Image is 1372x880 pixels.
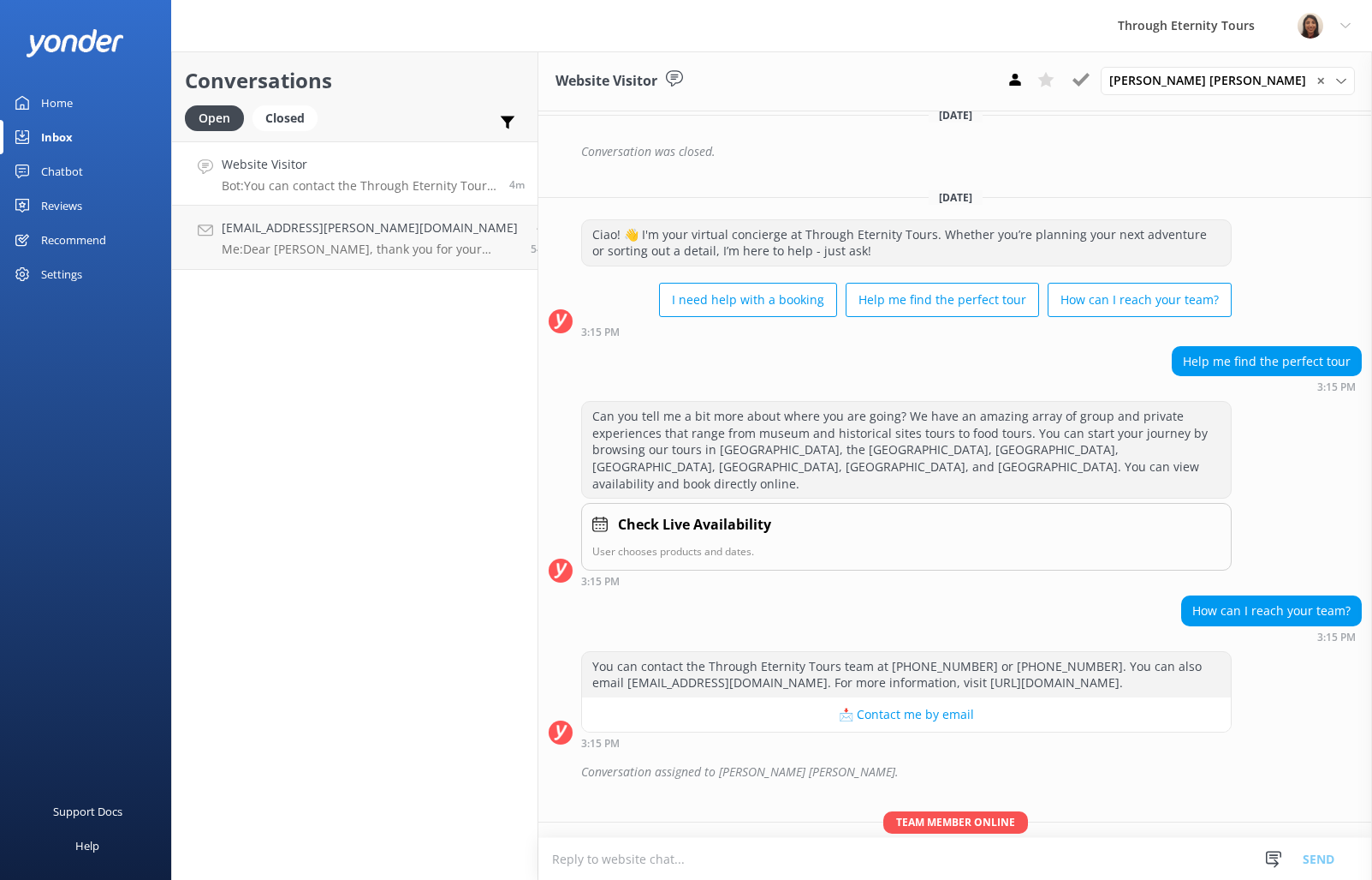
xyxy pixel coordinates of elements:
div: 2025-09-03T04:43:20.014 [549,137,1362,166]
div: Help me find the perfect tour [1173,347,1361,376]
div: Help [75,829,99,863]
span: ✕ [1316,73,1325,89]
a: Website VisitorBot:You can contact the Through Eternity Tours team at [PHONE_NUMBER] or [PHONE_NU... [172,141,538,206]
strong: 3:15 PM [1317,382,1356,392]
div: Sep 05 2025 03:15pm (UTC +02:00) Europe/Amsterdam [581,737,1232,749]
strong: 3:15 PM [581,739,620,749]
span: Sep 05 2025 03:15pm (UTC +02:00) Europe/Amsterdam [509,177,525,192]
a: Open [185,108,252,127]
h4: Check Live Availability [618,514,771,536]
div: You can contact the Through Eternity Tours team at [PHONE_NUMBER] or [PHONE_NUMBER]. You can also... [582,652,1231,697]
p: User chooses products and dates. [592,543,1221,560]
img: 725-1755267273.png [1298,13,1323,39]
a: Closed [252,108,326,127]
div: Inbox [41,120,73,154]
div: 2025-09-05T13:20:16.011 [549,757,1362,787]
span: Team member online [883,811,1028,833]
strong: 3:15 PM [581,577,620,587]
div: Conversation assigned to [PERSON_NAME] [PERSON_NAME]. [581,757,1362,787]
h3: Website Visitor [555,70,657,93]
div: Sep 05 2025 03:15pm (UTC +02:00) Europe/Amsterdam [1181,631,1362,643]
div: Open [185,105,244,131]
div: Can you tell me a bit more about where you are going? We have an amazing array of group and priva... [582,402,1231,498]
div: Support Docs [53,794,122,829]
h4: Website Visitor [222,155,496,174]
div: Sep 05 2025 03:15pm (UTC +02:00) Europe/Amsterdam [581,575,1232,587]
span: [DATE] [929,190,983,205]
div: Sep 05 2025 03:15pm (UTC +02:00) Europe/Amsterdam [581,326,1232,338]
div: Sep 05 2025 03:15pm (UTC +02:00) Europe/Amsterdam [1172,380,1362,392]
h2: Conversations [185,64,525,97]
a: [EMAIL_ADDRESS][PERSON_NAME][DOMAIN_NAME]Me:Dear [PERSON_NAME], thank you for your message. Could... [172,206,538,270]
span: Sep 05 2025 02:26pm (UTC +02:00) Europe/Amsterdam [531,242,552,256]
div: Closed [252,105,318,131]
p: Bot: You can contact the Through Eternity Tours team at [PHONE_NUMBER] or [PHONE_NUMBER]. You can... [222,178,496,194]
div: Reviews [41,189,82,223]
div: Recommend [41,223,106,257]
h4: [EMAIL_ADDRESS][PERSON_NAME][DOMAIN_NAME] [222,219,518,237]
div: Assign User [1101,67,1355,94]
div: How can I reach your team? [1182,596,1361,626]
span: [DATE] [929,108,983,123]
div: Chatbot [41,154,83,189]
button: I need help with a booking [659,283,837,317]
button: How can I reach your team? [1048,283,1232,317]
div: Conversation was closed. [581,137,1362,166]
div: Ciao! 👋 I'm your virtual concierge at Through Eternity Tours. Whether you’re planning your next a... [582,220,1231,266]
button: 📩 Contact me by email [582,697,1231,732]
span: [PERSON_NAME] [PERSON_NAME] [1109,71,1316,90]
strong: 3:15 PM [581,327,620,338]
strong: 3:15 PM [1317,632,1356,643]
p: Me: Dear [PERSON_NAME], thank you for your message. Could I please have your reservation number? ... [222,242,518,257]
div: Settings [41,257,82,291]
button: Help me find the perfect tour [846,283,1039,317]
img: yonder-white-logo.png [26,29,124,57]
div: Home [41,86,73,120]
